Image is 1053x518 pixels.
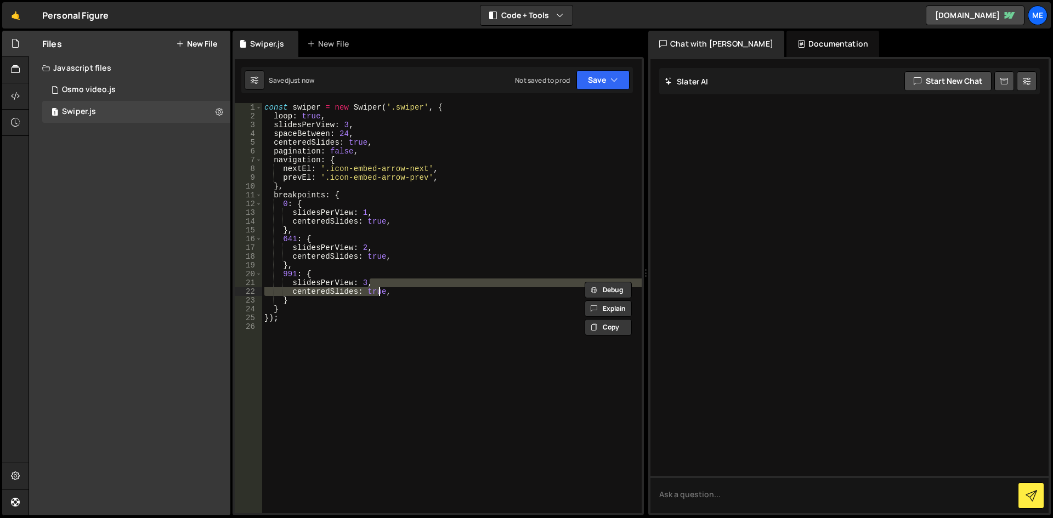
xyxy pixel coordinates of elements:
[235,103,262,112] div: 1
[1028,5,1048,25] a: Me
[235,208,262,217] div: 13
[235,173,262,182] div: 9
[515,76,570,85] div: Not saved to prod
[904,71,992,91] button: Start new chat
[288,76,314,85] div: just now
[585,282,632,298] button: Debug
[235,112,262,121] div: 2
[235,235,262,243] div: 16
[235,261,262,270] div: 19
[52,109,58,117] span: 1
[235,243,262,252] div: 17
[250,38,284,49] div: Swiper.js
[235,182,262,191] div: 10
[235,278,262,287] div: 21
[42,9,109,22] div: Personal Figure
[235,191,262,200] div: 11
[786,31,879,57] div: Documentation
[176,39,217,48] button: New File
[235,121,262,129] div: 3
[576,70,630,90] button: Save
[235,270,262,278] div: 20
[235,226,262,235] div: 15
[42,101,230,123] div: 17006/46733.js
[42,79,230,101] div: 17006/46656.js
[235,305,262,314] div: 24
[2,2,29,29] a: 🤙
[29,57,230,79] div: Javascript files
[62,85,116,95] div: Osmo video.js
[235,252,262,261] div: 18
[648,31,784,57] div: Chat with [PERSON_NAME]
[235,314,262,322] div: 25
[585,300,632,317] button: Explain
[235,217,262,226] div: 14
[235,164,262,173] div: 8
[235,156,262,164] div: 7
[307,38,353,49] div: New File
[235,287,262,296] div: 22
[62,107,96,117] div: Swiper.js
[585,319,632,335] button: Copy
[235,129,262,138] div: 4
[665,76,709,87] h2: Slater AI
[926,5,1024,25] a: [DOMAIN_NAME]
[42,38,62,50] h2: Files
[235,322,262,331] div: 26
[269,76,314,85] div: Saved
[480,5,573,25] button: Code + Tools
[235,296,262,305] div: 23
[235,147,262,156] div: 6
[235,138,262,147] div: 5
[235,200,262,208] div: 12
